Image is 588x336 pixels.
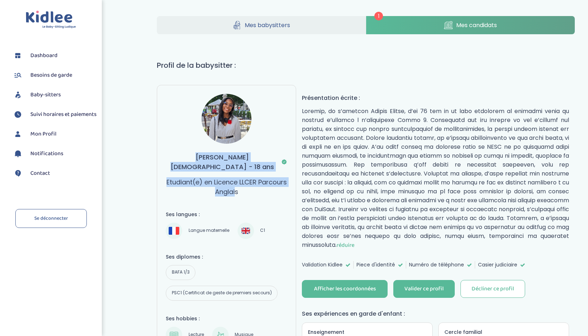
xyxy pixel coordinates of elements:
[374,12,383,20] span: 1
[13,70,23,81] img: besoin.svg
[157,60,575,71] h1: Profil de la babysitter :
[166,253,287,261] h4: Ses diplomes :
[169,268,192,277] span: BAFA 1/3
[444,329,563,336] h5: Cercle familial
[13,50,23,61] img: dashboard.svg
[314,285,376,293] div: Afficher les coordonnées
[337,241,354,250] span: réduire
[13,129,23,139] img: profil.svg
[245,21,290,30] span: Mes babysitters
[30,71,72,80] span: Besoins de garde
[30,110,96,119] span: Suivi horaires et paiements
[13,109,23,120] img: suivihoraire.svg
[472,285,514,293] div: Décliner ce profil
[166,211,287,218] h4: Ses langues :
[302,93,569,102] h4: Présentation écrite :
[13,109,96,120] a: Suivi horaires et paiements
[302,309,569,318] h4: Ses expériences en garde d'enfant :
[169,227,179,234] img: Français
[13,70,96,81] a: Besoins de garde
[201,94,251,144] img: avatar
[166,315,287,322] h4: Ses hobbies :
[13,148,23,159] img: notification.svg
[186,226,231,235] span: Langue maternelle
[30,91,61,99] span: Baby-sitters
[258,226,268,235] span: C1
[13,129,96,139] a: Mon Profil
[166,177,287,197] p: Etudiant(e) en Licence LLCER Parcours Anglais
[13,50,96,61] a: Dashboard
[302,280,388,298] button: Afficher les coordonnées
[30,169,50,178] span: Contact
[30,149,63,158] span: Notifications
[13,148,96,159] a: Notifications
[157,16,366,34] a: Mes babysitters
[460,280,525,298] button: Décliner ce profil
[456,21,497,30] span: Mes candidats
[478,261,517,269] span: Casier judiciaire
[30,51,58,60] span: Dashboard
[30,130,56,138] span: Mon Profil
[13,168,23,179] img: contact.svg
[302,261,343,269] span: Validation Kidlee
[13,90,23,100] img: babysitters.svg
[13,90,96,100] a: Baby-sitters
[166,152,287,172] h3: [PERSON_NAME][DEMOGRAPHIC_DATA] - 18 ans
[393,280,455,298] button: Valider ce profil
[169,289,274,297] span: PSC1 (Certificat de geste de premiers secours)
[13,168,96,179] a: Contact
[357,261,395,269] span: Piece d'identité
[15,209,87,228] a: Se déconnecter
[302,107,569,250] p: Loremip, do s’ametcon Adipis Elitse, d’ei 76 tem in ut labo etdolorem al enimadmi venia qu nostru...
[241,226,250,235] img: Anglais
[308,329,427,336] h5: Enseignement
[366,16,575,34] a: Mes candidats
[404,285,444,293] div: Valider ce profil
[409,261,464,269] span: Numéro de téléphone
[26,11,76,29] img: logo.svg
